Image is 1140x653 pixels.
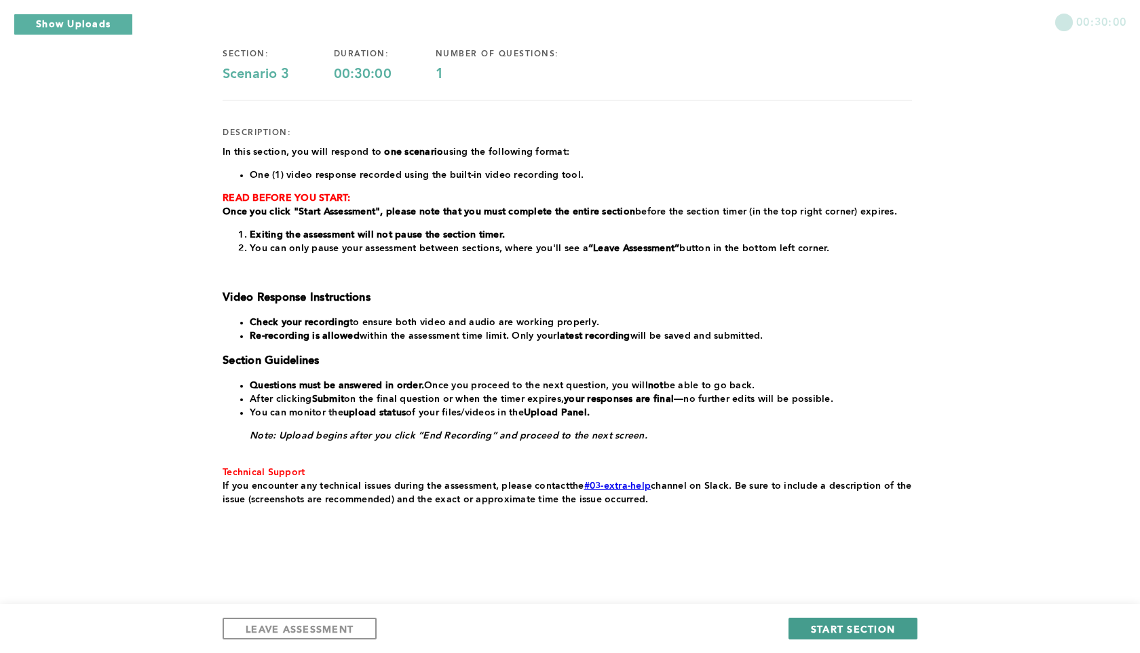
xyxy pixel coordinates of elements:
strong: Check your recording [250,318,349,327]
strong: READ BEFORE YOU START: [223,193,351,203]
strong: not [648,381,664,390]
div: number of questions: [436,49,603,60]
li: You can monitor the of your files/videos in the [250,406,912,419]
li: to ensure both video and audio are working properly. [250,316,912,329]
strong: Upload Panel. [524,408,590,417]
span: 00:30:00 [1076,14,1126,29]
span: START SECTION [811,622,895,635]
span: One (1) video response recorded using the built-in video recording tool. [250,170,584,180]
div: Scenario 3 [223,67,334,83]
div: duration: [334,49,436,60]
a: #03-extra-help [584,481,651,491]
strong: Exiting the assessment will not pause the section timer. [250,230,505,240]
strong: upload status [343,408,406,417]
button: LEAVE ASSESSMENT [223,618,377,639]
div: section: [223,49,334,60]
li: Once you proceed to the next question, you will be able to go back. [250,379,912,392]
span: If you encounter any technical issues during the assessment, please contact [223,481,569,491]
h3: Section Guidelines [223,354,912,368]
h3: Video Response Instructions [223,291,912,305]
em: Note: Upload begins after you click “End Recording” and proceed to the next screen. [250,431,647,441]
li: After clicking on the final question or when the timer expires, —no further edits will be possible. [250,392,912,406]
p: the channel on Slack [223,479,912,506]
strong: Once you click "Start Assessment", please note that you must complete the entire section [223,207,635,217]
li: within the assessment time limit. Only your will be saved and submitted. [250,329,912,343]
strong: “Leave Assessment” [588,244,680,253]
div: 00:30:00 [334,67,436,83]
span: . Be sure to include a description of the issue (screenshots are recommended) and the exact or ap... [223,481,915,504]
button: START SECTION [788,618,917,639]
button: Show Uploads [14,14,133,35]
p: before the section timer (in the top right corner) expires. [223,205,912,219]
span: LEAVE ASSESSMENT [246,622,354,635]
span: using the following format: [443,147,569,157]
span: Technical Support [223,468,305,477]
strong: Questions must be answered in order. [250,381,424,390]
strong: one scenario [384,147,443,157]
div: 1 [436,67,603,83]
strong: latest recording [557,331,630,341]
li: You can only pause your assessment between sections, where you'll see a button in the bottom left... [250,242,912,255]
strong: your responses are final [564,394,674,404]
div: description: [223,128,291,138]
span: In this section, you will respond to [223,147,384,157]
strong: Re-recording is allowed [250,331,360,341]
strong: Submit [312,394,345,404]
